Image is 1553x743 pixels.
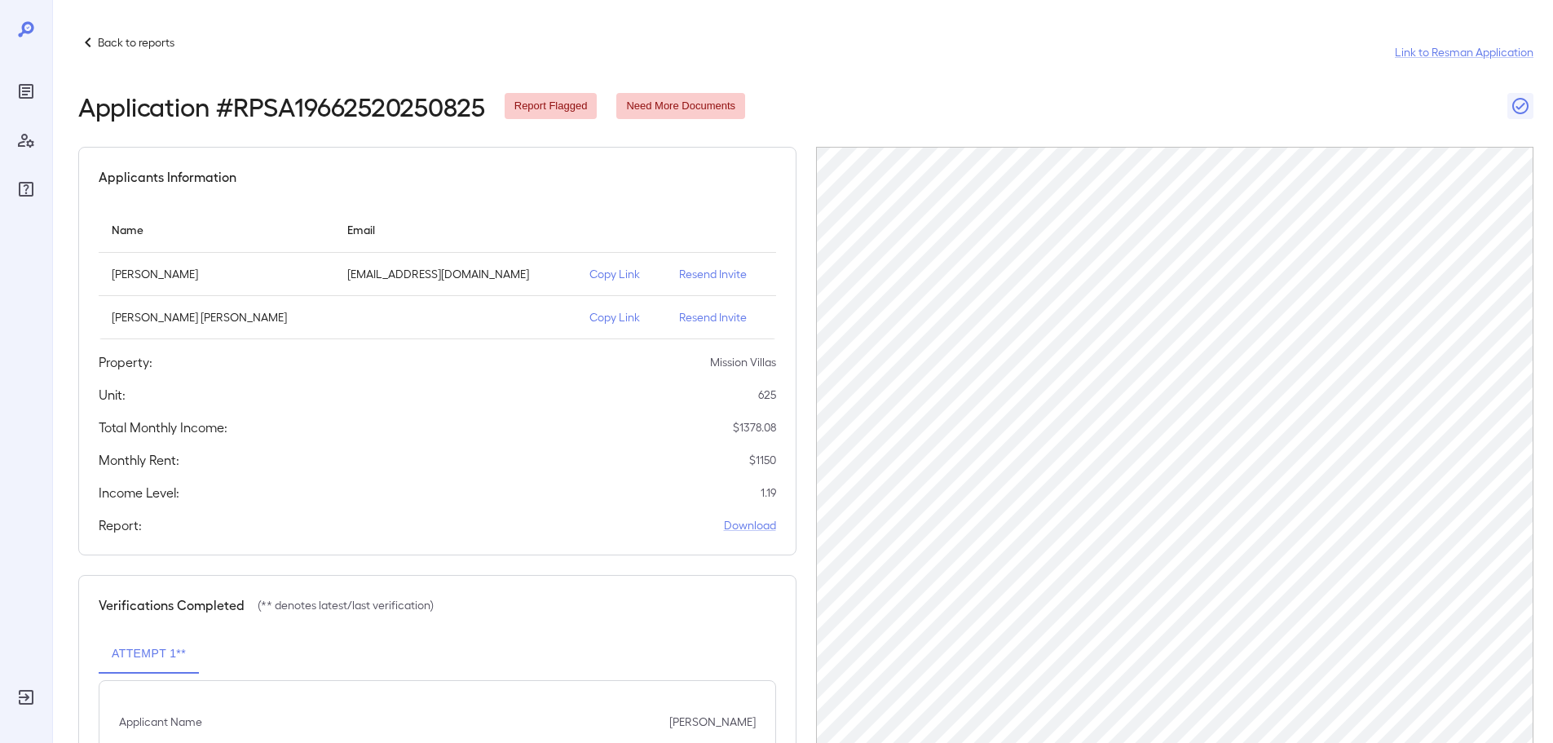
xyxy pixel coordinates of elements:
h5: Report: [99,515,142,535]
p: [PERSON_NAME] [112,266,321,282]
p: Mission Villas [710,354,776,370]
p: 625 [758,387,776,403]
h5: Income Level: [99,483,179,502]
button: Close Report [1507,93,1533,119]
a: Link to Resman Application [1395,44,1533,60]
p: Resend Invite [679,266,762,282]
p: [PERSON_NAME] [PERSON_NAME] [112,309,321,325]
table: simple table [99,206,776,339]
h5: Verifications Completed [99,595,245,615]
h5: Unit: [99,385,126,405]
th: Name [99,206,334,253]
div: Manage Users [13,127,39,153]
h2: Application # RPSA19662520250825 [78,91,485,121]
h5: Applicants Information [99,167,236,187]
span: Need More Documents [616,99,745,114]
h5: Property: [99,352,152,372]
p: [PERSON_NAME] [669,714,756,730]
p: $ 1378.08 [733,419,776,436]
div: Log Out [13,684,39,710]
p: (** denotes latest/last verification) [258,597,434,613]
a: Download [724,517,776,533]
p: $ 1150 [749,452,776,468]
h5: Total Monthly Income: [99,418,227,437]
th: Email [334,206,577,253]
h5: Monthly Rent: [99,450,179,470]
p: Back to reports [98,34,174,51]
p: 1.19 [761,484,776,501]
p: Applicant Name [119,714,202,730]
p: Copy Link [589,309,653,325]
div: FAQ [13,176,39,202]
p: Resend Invite [679,309,762,325]
span: Report Flagged [505,99,598,114]
p: [EMAIL_ADDRESS][DOMAIN_NAME] [347,266,564,282]
p: Copy Link [589,266,653,282]
button: Attempt 1** [99,635,199,674]
div: Reports [13,78,39,104]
